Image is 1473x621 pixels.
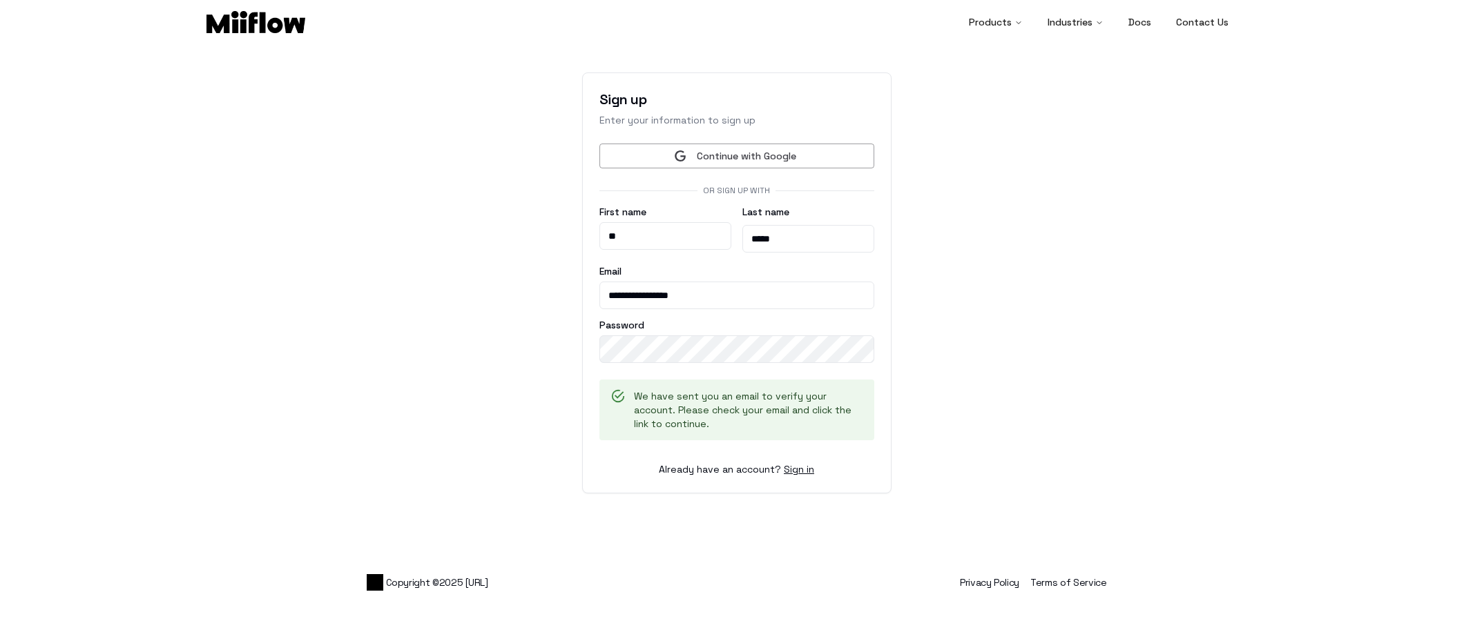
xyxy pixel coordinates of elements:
[206,11,305,33] img: Logo
[599,90,874,109] h3: Sign up
[599,320,874,330] label: Password
[599,207,731,217] label: First name
[367,574,383,591] img: Logo
[1117,8,1162,36] a: Docs
[960,576,1019,589] a: Privacy Policy
[599,266,874,276] label: Email
[599,462,874,476] div: Already have an account?
[1037,8,1115,36] button: Industries
[697,185,776,196] span: Or sign up with
[1030,576,1106,589] a: Terms of Service
[599,113,874,127] p: Enter your information to sign up
[367,574,488,591] span: Copyright © 2025
[742,207,874,219] label: Last name
[958,8,1034,36] button: Products
[634,384,863,436] div: We have sent you an email to verify your account. Please check your email and click the link to c...
[784,463,814,475] a: Sign in
[599,144,874,169] button: Continue with Google
[958,8,1240,36] nav: Main
[465,575,488,589] a: [URL]
[1165,8,1240,36] a: Contact Us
